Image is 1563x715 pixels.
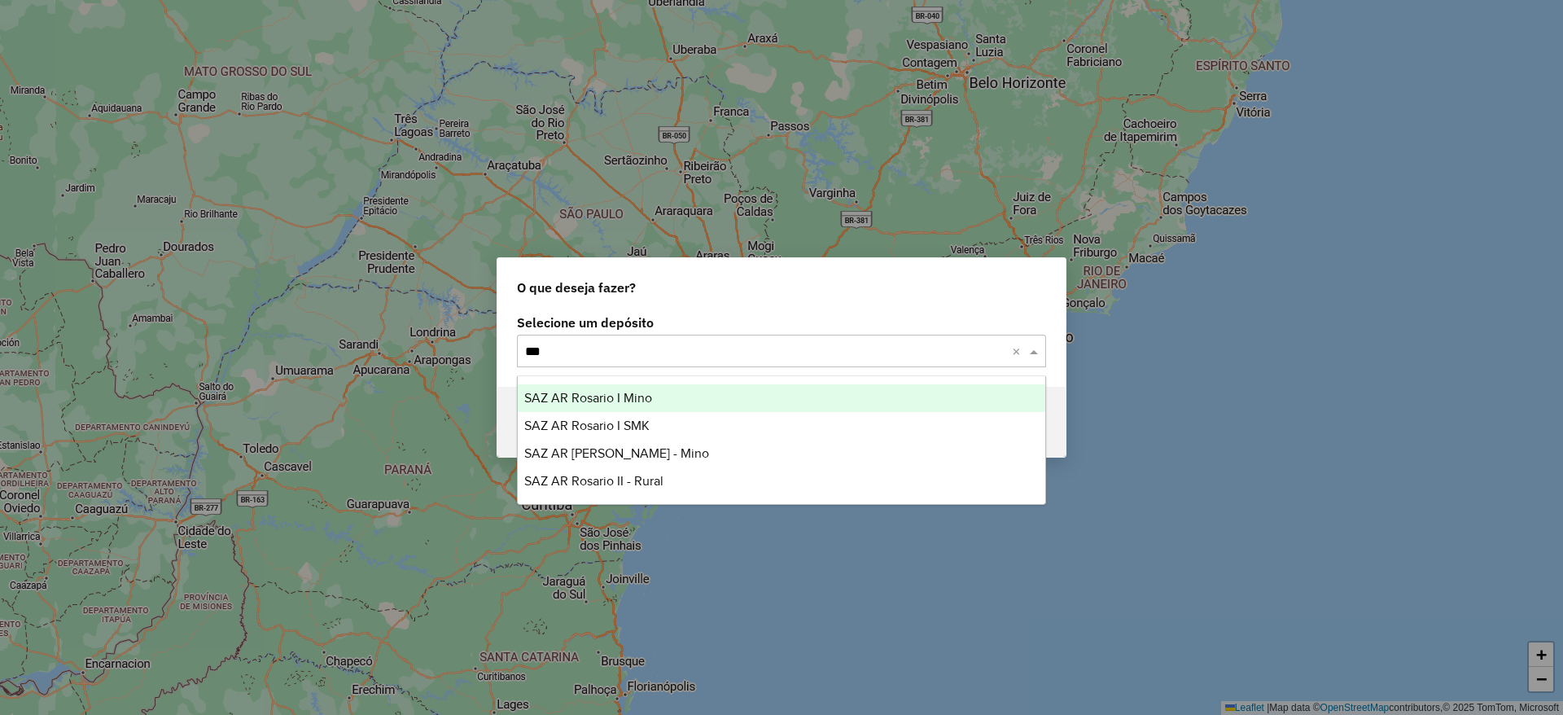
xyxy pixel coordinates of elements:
ng-dropdown-panel: Options list [517,375,1046,505]
label: Selecione um depósito [517,313,1046,332]
span: SAZ AR Rosario I SMK [524,419,650,432]
span: SAZ AR Rosario II - Rural [524,474,663,488]
span: O que deseja fazer? [517,278,636,297]
span: SAZ AR [PERSON_NAME] - Mino [524,446,709,460]
span: SAZ AR Rosario I Mino [524,391,652,405]
span: Clear all [1012,341,1026,361]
